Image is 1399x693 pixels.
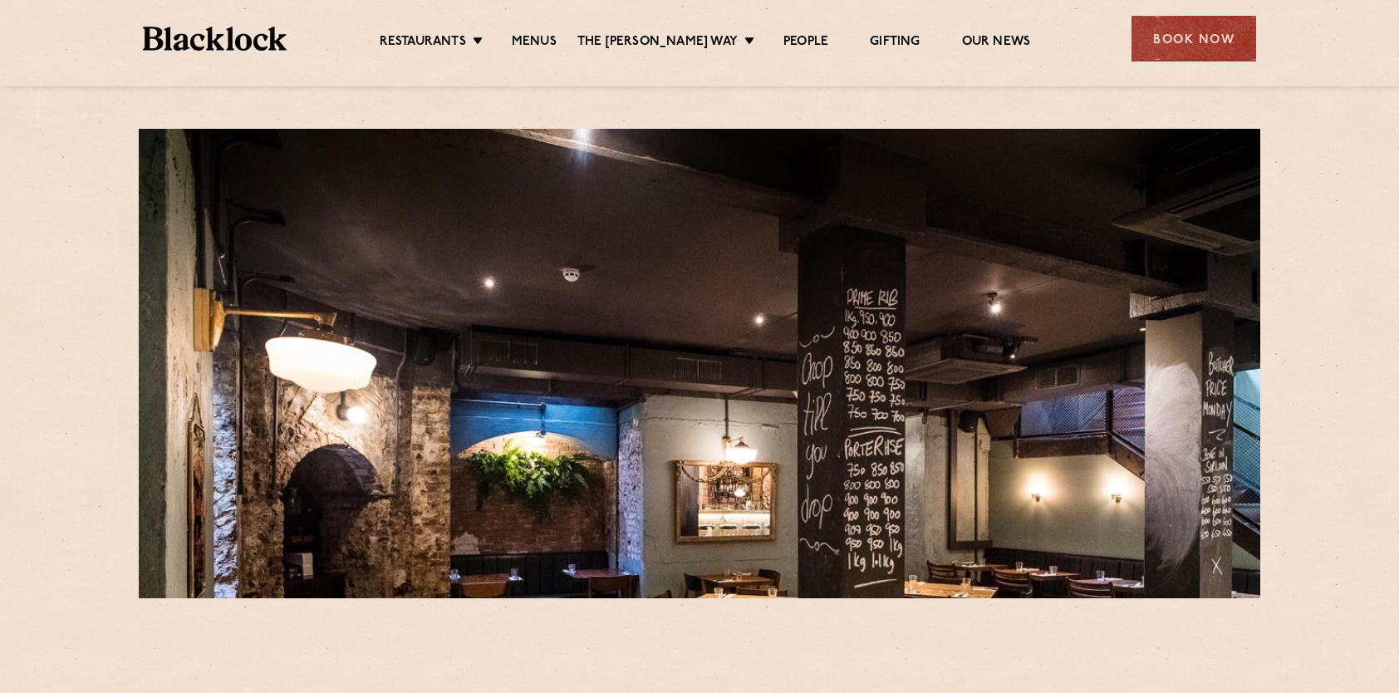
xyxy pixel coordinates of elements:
[577,34,738,52] a: The [PERSON_NAME] Way
[512,34,557,52] a: Menus
[380,34,466,52] a: Restaurants
[870,34,920,52] a: Gifting
[962,34,1031,52] a: Our News
[143,27,287,51] img: BL_Textured_Logo-footer-cropped.svg
[783,34,828,52] a: People
[1131,16,1256,61] div: Book Now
